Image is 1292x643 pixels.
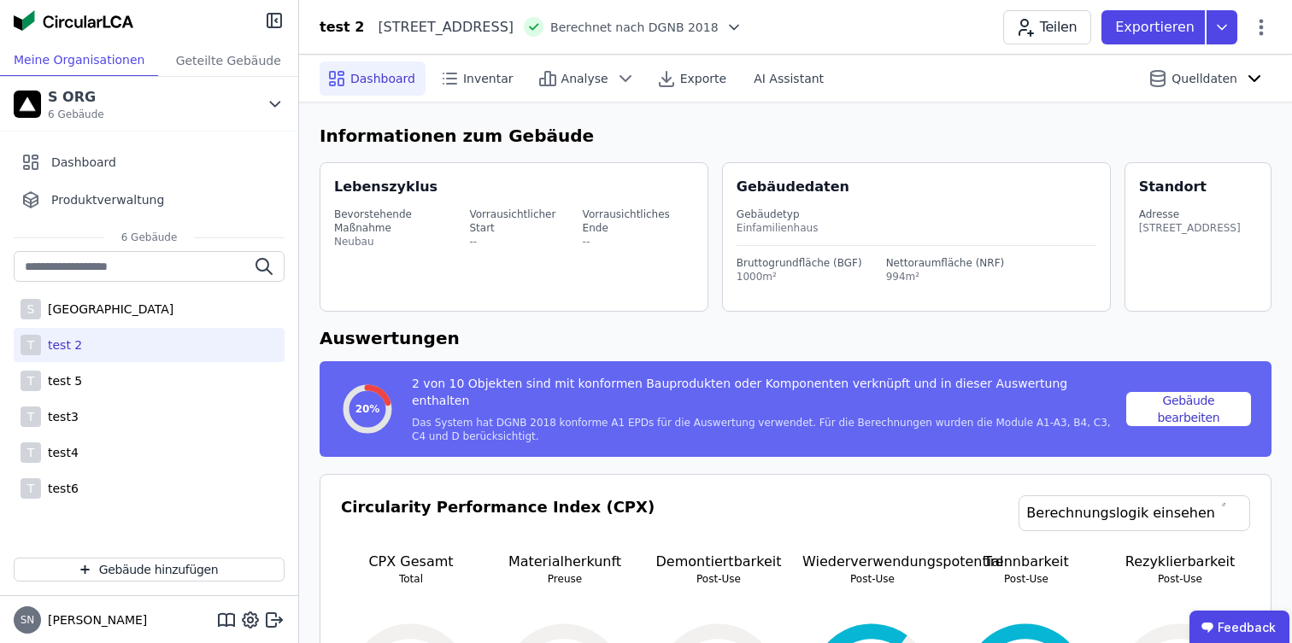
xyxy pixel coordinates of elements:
div: Neubau [334,235,467,248]
p: Post-Use [956,572,1096,586]
div: -- [583,235,694,248]
div: Geteilte Gebäude [158,44,298,76]
p: CPX Gesamt [341,552,481,572]
span: AI Assistant [754,70,824,87]
div: test 2 [320,17,364,38]
div: Nettoraumfläche (NRF) [886,256,1005,270]
p: Rezyklierbarkeit [1110,552,1250,572]
div: Vorrausichtliches Ende [583,208,694,235]
img: Concular [14,10,133,31]
div: T [21,371,41,391]
div: test 5 [41,372,82,389]
span: 6 Gebäude [104,231,195,244]
div: T [21,406,41,427]
span: Analyse [561,70,608,87]
span: Produktverwaltung [51,191,164,208]
div: Lebenszyklus [334,177,438,197]
p: Materialherkunft [495,552,635,572]
div: Einfamilienhaus [737,221,1096,235]
div: test 2 [41,336,82,354]
div: 1000m² [737,270,862,284]
div: Bevorstehende Maßnahme [334,208,467,235]
div: test4 [41,444,79,461]
div: 994m² [886,270,1005,284]
button: Teilen [1003,10,1091,44]
p: Trennbarkeit [956,552,1096,572]
div: Bruttogrundfläche (BGF) [737,256,862,270]
span: 20% [355,402,380,416]
span: Berechnet nach DGNB 2018 [550,19,719,36]
div: Gebäudetyp [737,208,1096,221]
p: Demontiertbarkeit [649,552,789,572]
div: Adresse [1139,208,1241,221]
p: Exportieren [1115,17,1198,38]
div: S ORG [48,87,104,108]
button: Gebäude hinzufügen [14,558,285,582]
div: T [21,335,41,355]
span: SN [21,615,35,625]
div: T [21,478,41,499]
a: Berechnungslogik einsehen [1019,495,1250,531]
div: test6 [41,480,79,497]
div: Standort [1139,177,1207,197]
div: test3 [41,408,79,425]
p: Preuse [495,572,635,586]
button: Gebäude bearbeiten [1126,392,1251,426]
span: Inventar [463,70,514,87]
p: Wiederverwendungspotential [802,552,943,572]
p: Post-Use [1110,572,1250,586]
div: Gebäudedaten [737,177,1110,197]
div: S [21,299,41,319]
span: 6 Gebäude [48,108,104,121]
p: Post-Use [802,572,943,586]
h6: Auswertungen [320,325,1271,351]
h3: Circularity Performance Index (CPX) [341,495,655,552]
span: Exporte [680,70,726,87]
div: [GEOGRAPHIC_DATA] [41,301,173,318]
span: Dashboard [350,70,415,87]
div: -- [470,235,579,248]
span: Dashboard [51,154,116,171]
div: Vorrausichtlicher Start [470,208,579,235]
div: T [21,442,41,463]
h6: Informationen zum Gebäude [320,123,1271,149]
p: Post-Use [649,572,789,586]
div: 2 von 10 Objekten sind mit konformen Bauprodukten oder Komponenten verknüpft und in dieser Auswer... [412,375,1123,416]
span: Quelldaten [1172,70,1237,87]
img: S ORG [14,91,41,118]
div: [STREET_ADDRESS] [1139,221,1241,235]
div: [STREET_ADDRESS] [364,17,514,38]
div: Das System hat DGNB 2018 konforme A1 EPDs für die Auswertung verwendet. Für die Berechnungen wurd... [412,416,1123,443]
p: Total [341,572,481,586]
span: [PERSON_NAME] [41,611,147,628]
